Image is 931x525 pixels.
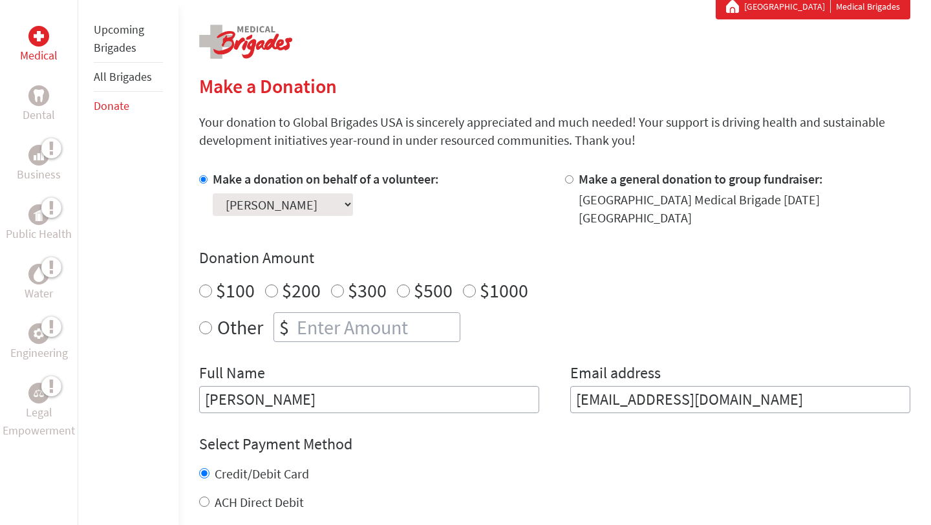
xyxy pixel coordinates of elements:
li: Donate [94,92,163,120]
p: Engineering [10,344,68,362]
div: Water [28,264,49,284]
img: Engineering [34,328,44,339]
img: logo-medical.png [199,25,292,59]
label: Email address [570,363,661,386]
div: $ [274,313,294,341]
label: Other [217,312,263,342]
p: Dental [23,106,55,124]
input: Your Email [570,386,910,413]
label: $500 [414,278,453,303]
label: Make a general donation to group fundraiser: [579,171,823,187]
a: Upcoming Brigades [94,22,144,55]
a: MedicalMedical [20,26,58,65]
div: [GEOGRAPHIC_DATA] Medical Brigade [DATE] [GEOGRAPHIC_DATA] [579,191,910,227]
p: Your donation to Global Brigades USA is sincerely appreciated and much needed! Your support is dr... [199,113,910,149]
a: WaterWater [25,264,53,303]
label: $200 [282,278,321,303]
li: Upcoming Brigades [94,16,163,63]
input: Enter Amount [294,313,460,341]
label: ACH Direct Debit [215,494,304,510]
h4: Select Payment Method [199,434,910,455]
label: $100 [216,278,255,303]
div: Medical [28,26,49,47]
img: Business [34,150,44,160]
input: Enter Full Name [199,386,539,413]
a: Legal EmpowermentLegal Empowerment [3,383,75,440]
label: Full Name [199,363,265,386]
label: $300 [348,278,387,303]
a: DentalDental [23,85,55,124]
label: Credit/Debit Card [215,466,309,482]
a: Donate [94,98,129,113]
img: Public Health [34,208,44,221]
a: EngineeringEngineering [10,323,68,362]
a: BusinessBusiness [17,145,61,184]
div: Engineering [28,323,49,344]
img: Medical [34,31,44,41]
p: Legal Empowerment [3,403,75,440]
a: Public HealthPublic Health [6,204,72,243]
div: Business [28,145,49,166]
p: Business [17,166,61,184]
li: All Brigades [94,63,163,92]
div: Dental [28,85,49,106]
label: $1000 [480,278,528,303]
p: Public Health [6,225,72,243]
h4: Donation Amount [199,248,910,268]
p: Water [25,284,53,303]
img: Water [34,266,44,281]
img: Dental [34,89,44,102]
div: Public Health [28,204,49,225]
img: Legal Empowerment [34,389,44,397]
h2: Make a Donation [199,74,910,98]
div: Legal Empowerment [28,383,49,403]
label: Make a donation on behalf of a volunteer: [213,171,439,187]
a: All Brigades [94,69,152,84]
p: Medical [20,47,58,65]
